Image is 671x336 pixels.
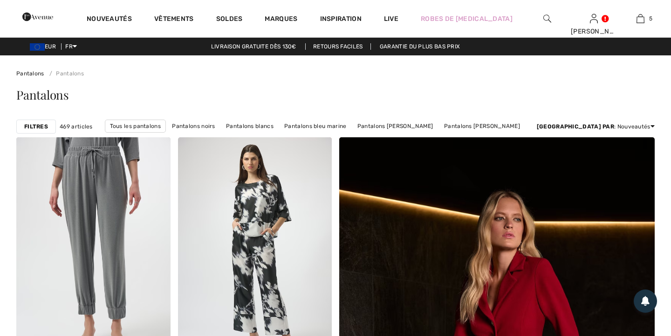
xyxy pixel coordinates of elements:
span: 5 [649,14,652,23]
a: Retours faciles [305,43,371,50]
a: Robes de [MEDICAL_DATA] [421,14,513,24]
a: Pantalons bleu marine [280,120,351,132]
a: Live [384,14,398,24]
img: 1ère Avenue [22,7,53,26]
span: EUR [30,43,60,50]
a: Nouveautés [87,15,132,25]
a: Livraison gratuite dès 130€ [204,43,304,50]
img: recherche [543,13,551,24]
span: Inspiration [320,15,362,25]
a: Jambes larges [349,133,399,145]
img: Euro [30,43,45,51]
a: Soldes [216,15,243,25]
a: Jambes droites [294,133,347,145]
div: [PERSON_NAME] [571,27,616,36]
span: Pantalons [16,87,69,103]
a: Pantalons à enfiler [231,133,293,145]
a: Vêtements [154,15,194,25]
a: Tous les pantalons [105,120,166,133]
div: : Nouveautés [537,122,655,131]
img: Mes infos [590,13,598,24]
a: Pantalons noirs [167,120,220,132]
span: FR [65,43,77,50]
strong: Filtres [24,122,48,131]
a: Marques [265,15,297,25]
span: 469 articles [60,122,93,131]
a: Se connecter [590,14,598,23]
a: Pantalons [PERSON_NAME] [439,120,525,132]
a: Pantalons blancs [221,120,278,132]
a: Garantie du plus bas prix [372,43,468,50]
a: 5 [617,13,663,24]
strong: [GEOGRAPHIC_DATA] par [537,123,614,130]
a: Pantalons [16,70,44,77]
a: Pantalons [46,70,84,77]
a: Pantalons [PERSON_NAME] [353,120,438,132]
img: Mon panier [637,13,644,24]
